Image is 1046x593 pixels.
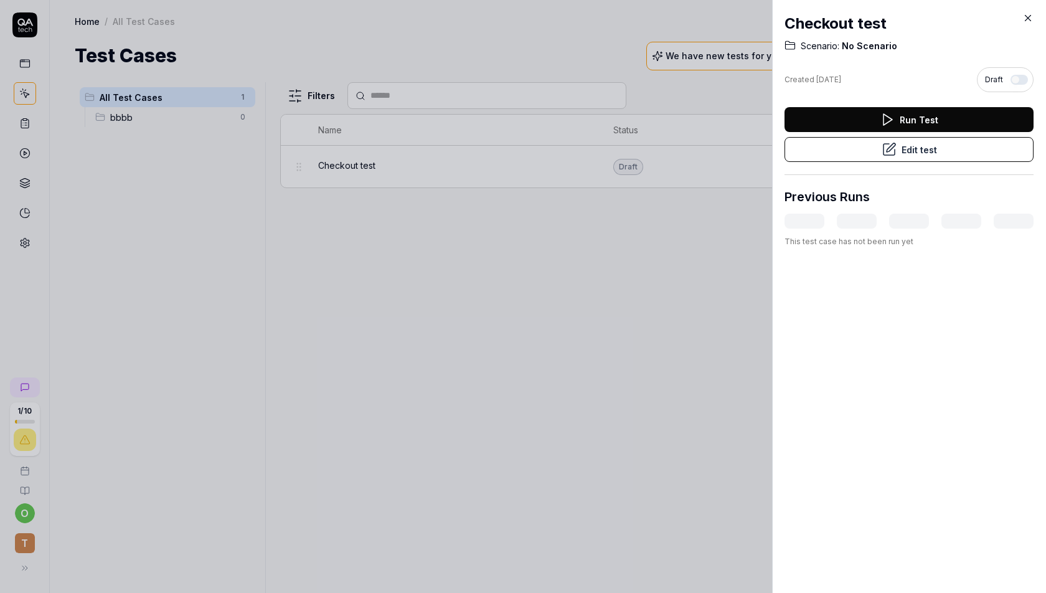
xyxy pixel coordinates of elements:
[816,75,841,84] time: [DATE]
[839,40,897,52] span: No Scenario
[801,40,839,52] span: Scenario:
[784,74,841,85] div: Created
[784,137,1034,162] button: Edit test
[784,12,1034,35] h2: Checkout test
[784,107,1034,132] button: Run Test
[985,74,1003,85] span: Draft
[784,187,870,206] h3: Previous Runs
[784,236,1034,247] div: This test case has not been run yet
